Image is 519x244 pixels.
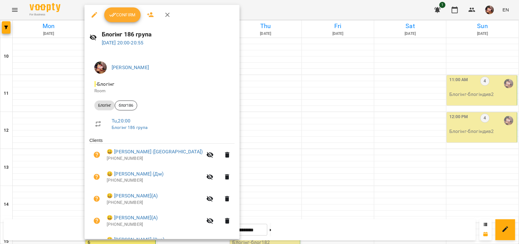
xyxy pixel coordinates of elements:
button: Unpaid. Bill the attendance? [89,192,104,206]
p: [PHONE_NUMBER] [107,155,203,162]
button: Unpaid. Bill the attendance? [89,147,104,162]
button: Confirm [104,7,141,22]
span: Confirm [109,11,136,19]
h6: Блогінг 186 група [102,30,235,39]
a: 😀 [PERSON_NAME] (Окс) [107,236,164,243]
button: Unpaid. Bill the attendance? [89,213,104,228]
p: [PHONE_NUMBER] [107,200,203,206]
div: блог186 [115,101,137,110]
a: 😀 [PERSON_NAME](А) [107,214,158,221]
img: 2a048b25d2e557de8b1a299ceab23d88.jpg [94,61,107,74]
p: Room [94,88,230,94]
p: [PHONE_NUMBER] [107,221,203,228]
a: 😀 [PERSON_NAME](А) [107,192,158,200]
p: [PHONE_NUMBER] [107,177,203,184]
span: - Блогінг [94,81,116,87]
a: 😀 [PERSON_NAME] ([GEOGRAPHIC_DATA]) [107,148,203,155]
button: Unpaid. Bill the attendance? [89,170,104,184]
a: 😀 [PERSON_NAME] (Дм) [107,170,163,178]
a: Tu , 20:00 [112,118,130,124]
a: [DATE] 20:00-20:55 [102,40,144,46]
span: блог186 [115,103,137,108]
span: Блогінг [94,103,115,108]
a: [PERSON_NAME] [112,64,149,70]
a: Блогінг 186 група [112,125,148,130]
